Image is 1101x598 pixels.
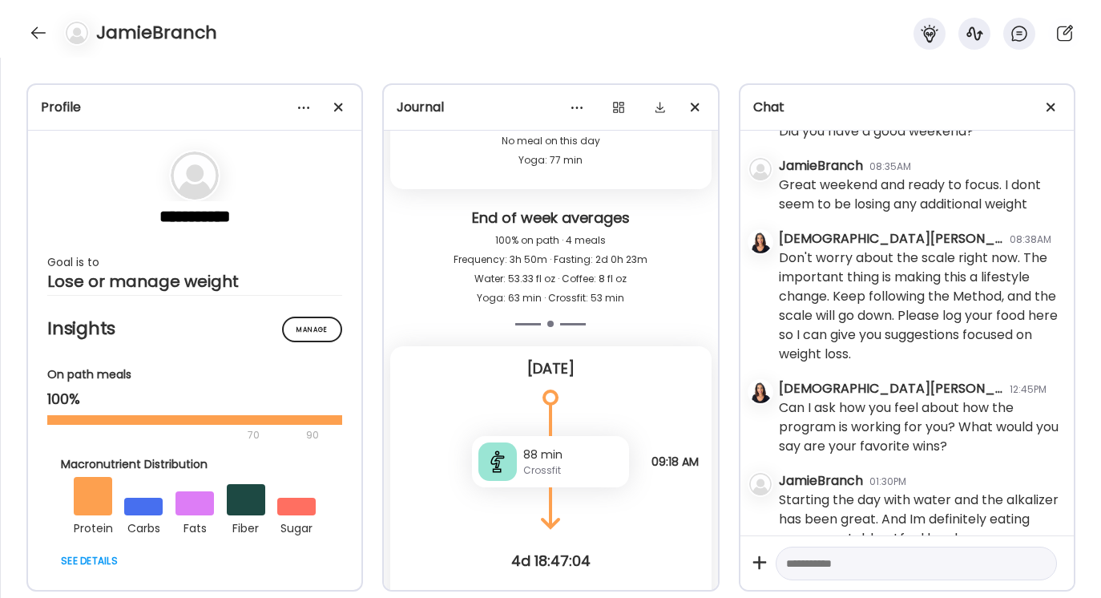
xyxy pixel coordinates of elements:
[779,176,1061,214] div: Great weekend and ready to focus. I dont seem to be losing any additional weight
[523,446,623,463] div: 88 min
[397,231,704,308] div: 100% on path · 4 meals Frequency: 3h 50m · Fasting: 2d 0h 23m Water: 53.33 fl oz · Coffee: 8 fl o...
[175,515,214,538] div: fats
[61,456,329,473] div: Macronutrient Distribution
[304,426,321,445] div: 90
[651,455,699,469] span: 09:18 AM
[869,475,906,489] div: 01:30PM
[47,317,342,341] h2: Insights
[403,131,698,170] div: No meal on this day Yoga: 77 min
[779,471,863,491] div: JamieBranch
[523,463,623,478] div: Crossfit
[779,491,1061,548] div: Starting the day with water and the alkalizer has been great. And Im definitely eating more veget...
[124,515,163,538] div: carbs
[869,160,911,174] div: 08:35AM
[96,20,217,46] h4: JamieBranch
[1010,382,1047,397] div: 12:45PM
[74,515,112,538] div: protein
[47,426,301,445] div: 70
[749,381,772,403] img: avatars%2FmcUjd6cqKYdgkG45clkwT2qudZq2
[749,231,772,253] img: avatars%2FmcUjd6cqKYdgkG45clkwT2qudZq2
[47,253,342,272] div: Goal is to
[282,317,342,342] div: Manage
[1010,232,1051,247] div: 08:38AM
[779,398,1061,456] div: Can I ask how you feel about how the program is working for you? What would you say are your favo...
[47,390,342,409] div: 100%
[749,473,772,495] img: bg-avatar-default.svg
[779,156,863,176] div: JamieBranch
[749,158,772,180] img: bg-avatar-default.svg
[397,98,704,117] div: Journal
[171,152,219,200] img: bg-avatar-default.svg
[779,379,1003,398] div: [DEMOGRAPHIC_DATA][PERSON_NAME]
[397,208,704,231] div: End of week averages
[753,98,1061,117] div: Chat
[47,272,342,291] div: Lose or manage weight
[403,359,698,378] div: [DATE]
[779,248,1061,364] div: Don't worry about the scale right now. The important thing is making this a lifestyle change. Kee...
[227,515,265,538] div: fiber
[384,552,717,571] div: 4d 18:47:04
[66,22,88,44] img: bg-avatar-default.svg
[277,515,316,538] div: sugar
[41,98,349,117] div: Profile
[47,366,342,383] div: On path meals
[779,229,1003,248] div: [DEMOGRAPHIC_DATA][PERSON_NAME]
